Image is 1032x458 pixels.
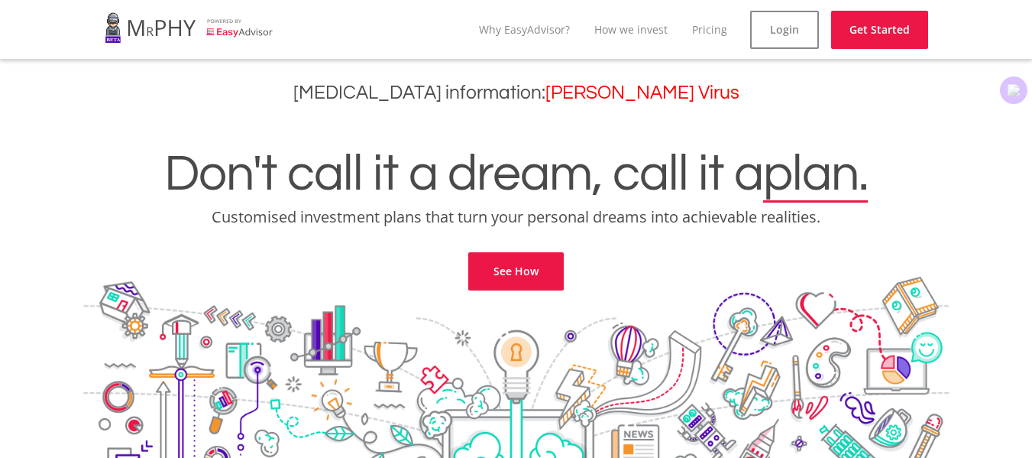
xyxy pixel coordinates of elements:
[545,83,739,102] a: [PERSON_NAME] Virus
[468,252,564,291] a: See How
[750,11,819,49] a: Login
[692,22,727,37] a: Pricing
[11,148,1021,200] h1: Don't call it a dream, call it a
[763,148,868,200] span: plan.
[831,11,928,49] a: Get Started
[594,22,668,37] a: How we invest
[11,82,1021,104] h3: [MEDICAL_DATA] information:
[11,206,1021,228] p: Customised investment plans that turn your personal dreams into achievable realities.
[479,22,570,37] a: Why EasyAdvisor?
